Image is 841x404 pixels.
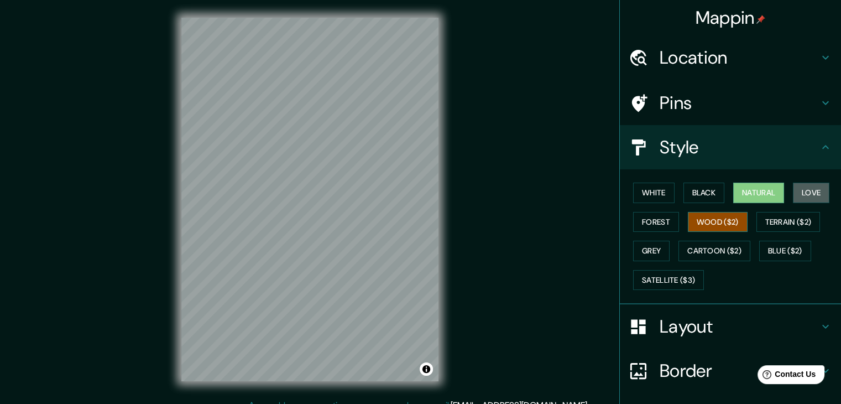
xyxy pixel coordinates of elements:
h4: Style [660,136,819,158]
h4: Pins [660,92,819,114]
button: Blue ($2) [759,241,811,261]
canvas: Map [181,18,438,381]
div: Pins [620,81,841,125]
button: Love [793,183,829,203]
h4: Mappin [696,7,766,29]
h4: Location [660,46,819,69]
div: Layout [620,304,841,349]
h4: Border [660,360,819,382]
button: Grey [633,241,670,261]
button: Black [683,183,725,203]
button: Satellite ($3) [633,270,704,291]
button: Forest [633,212,679,232]
iframe: Help widget launcher [743,361,829,392]
button: White [633,183,675,203]
button: Natural [733,183,784,203]
button: Terrain ($2) [756,212,821,232]
div: Border [620,349,841,393]
img: pin-icon.png [756,15,765,24]
button: Cartoon ($2) [678,241,750,261]
button: Wood ($2) [688,212,748,232]
button: Toggle attribution [420,362,433,376]
div: Style [620,125,841,169]
div: Location [620,35,841,80]
h4: Layout [660,315,819,338]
